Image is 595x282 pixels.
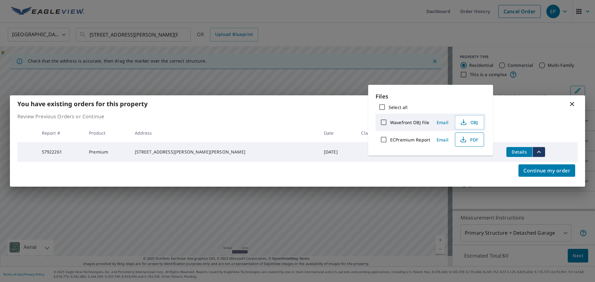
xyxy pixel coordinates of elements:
button: OBJ [455,115,484,129]
span: Continue my order [523,166,570,175]
button: Email [433,118,452,127]
button: Email [433,135,452,145]
button: Continue my order [518,164,575,177]
label: ECPremium Report [390,137,430,143]
td: Premium [84,142,130,162]
span: Email [435,119,450,125]
button: PDF [455,132,484,147]
b: You have existing orders for this property [17,100,148,108]
span: Email [435,137,450,143]
th: Claim ID [356,124,400,142]
th: Address [130,124,319,142]
button: filesDropdownBtn-57922261 [532,147,545,157]
label: Select all [389,104,408,110]
button: detailsBtn-57922261 [506,147,532,157]
span: OBJ [459,119,479,126]
label: Wavefront OBJ File [390,119,429,125]
div: [STREET_ADDRESS][PERSON_NAME][PERSON_NAME] [135,149,314,155]
p: Review Previous Orders or Continue [17,113,578,120]
span: Details [510,149,529,155]
p: Files [376,92,486,101]
span: PDF [459,136,479,143]
th: Report # [37,124,84,142]
th: Date [319,124,356,142]
th: Product [84,124,130,142]
td: [DATE] [319,142,356,162]
td: 57922261 [37,142,84,162]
